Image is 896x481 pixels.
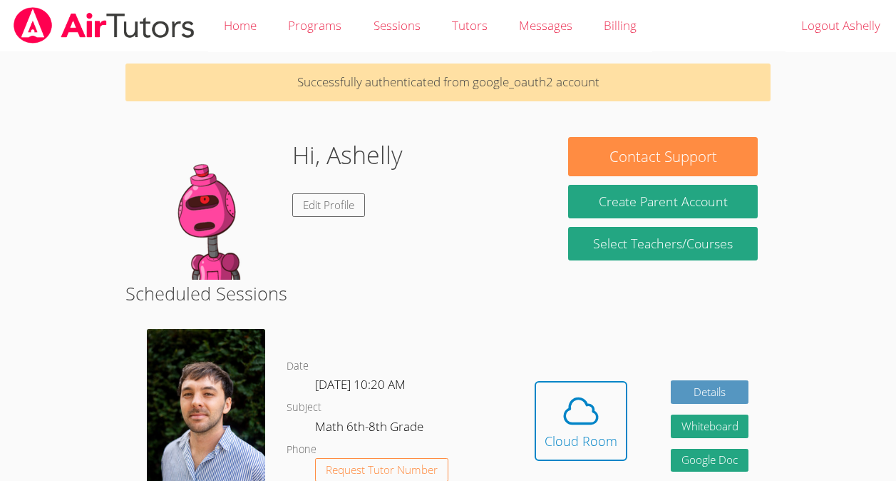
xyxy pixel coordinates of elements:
[568,185,757,218] button: Create Parent Account
[315,376,406,393] span: [DATE] 10:20 AM
[671,380,749,404] a: Details
[326,465,438,475] span: Request Tutor Number
[287,441,316,459] dt: Phone
[292,193,365,217] a: Edit Profile
[138,137,281,280] img: default.png
[545,431,617,451] div: Cloud Room
[12,7,196,44] img: airtutors_banner-c4298cdbf04f3fff15de1276eac7730deb9818008684d7c2e4769d2f7ddbe033.png
[125,280,771,307] h2: Scheduled Sessions
[568,137,757,176] button: Contact Support
[671,449,749,472] a: Google Doc
[519,17,572,34] span: Messages
[535,381,627,461] button: Cloud Room
[292,137,403,173] h1: Hi, Ashelly
[125,64,771,101] p: Successfully authenticated from google_oauth2 account
[287,399,321,417] dt: Subject
[287,358,309,375] dt: Date
[315,417,426,441] dd: Math 6th-8th Grade
[671,415,749,438] button: Whiteboard
[568,227,757,260] a: Select Teachers/Courses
